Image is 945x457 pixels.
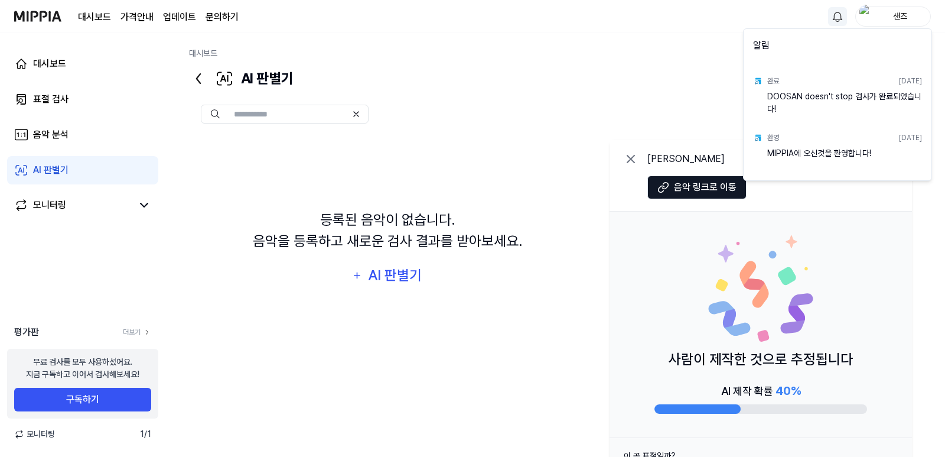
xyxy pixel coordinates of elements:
div: MIPPIA에 오신것을 환영합니다! [767,147,922,171]
div: [DATE] [899,76,922,86]
div: 환영 [767,132,779,143]
div: [DATE] [899,132,922,143]
img: test result icon [753,76,762,86]
div: 완료 [767,76,779,86]
div: DOOSAN doesn't stop 검사가 완료되었습니다! [767,90,922,114]
img: test result icon [753,133,762,142]
div: 알림 [746,31,929,64]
